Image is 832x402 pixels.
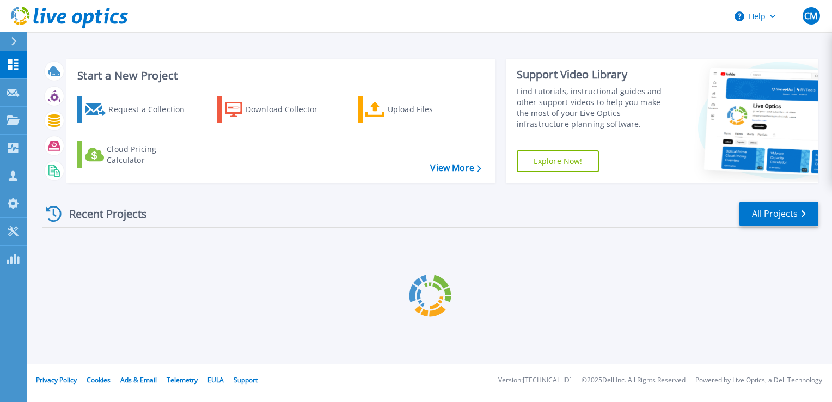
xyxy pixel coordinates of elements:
[36,375,77,385] a: Privacy Policy
[517,150,599,172] a: Explore Now!
[120,375,157,385] a: Ads & Email
[517,86,674,130] div: Find tutorials, instructional guides and other support videos to help you make the most of your L...
[804,11,817,20] span: CM
[388,99,475,120] div: Upload Files
[167,375,198,385] a: Telemetry
[207,375,224,385] a: EULA
[739,202,818,226] a: All Projects
[430,163,481,173] a: View More
[77,96,199,123] a: Request a Collection
[517,68,674,82] div: Support Video Library
[108,99,195,120] div: Request a Collection
[498,377,572,384] li: Version: [TECHNICAL_ID]
[87,375,111,385] a: Cookies
[77,141,199,168] a: Cloud Pricing Calculator
[77,70,481,82] h3: Start a New Project
[582,377,686,384] li: © 2025 Dell Inc. All Rights Reserved
[42,200,162,227] div: Recent Projects
[234,375,258,385] a: Support
[107,144,194,166] div: Cloud Pricing Calculator
[246,99,333,120] div: Download Collector
[695,377,822,384] li: Powered by Live Optics, a Dell Technology
[358,96,479,123] a: Upload Files
[217,96,339,123] a: Download Collector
